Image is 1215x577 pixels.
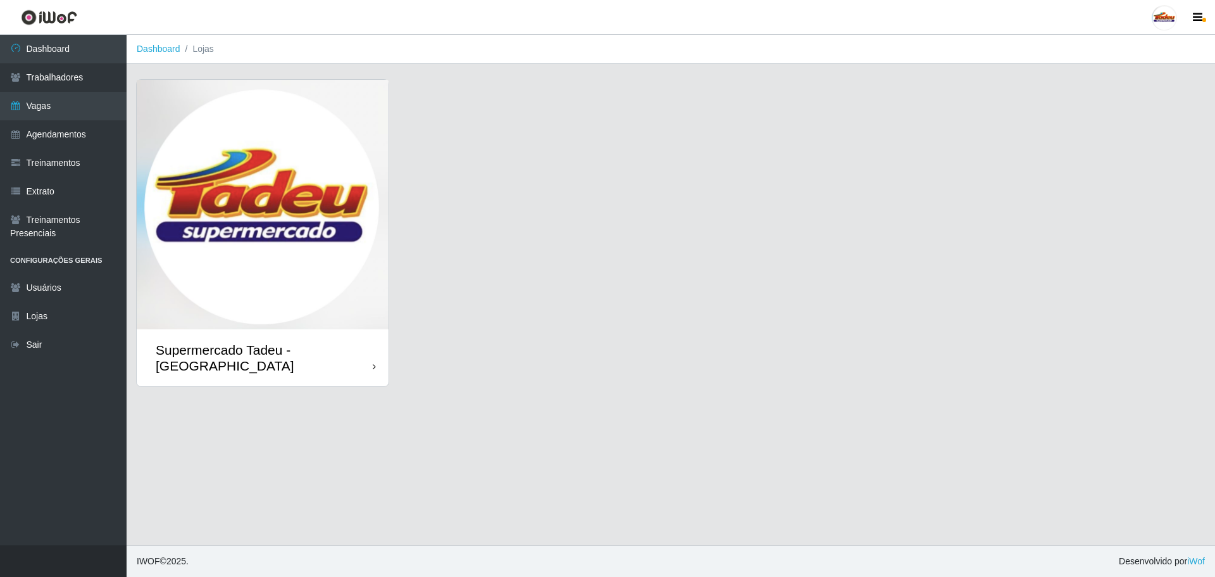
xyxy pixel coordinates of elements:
[137,44,180,54] a: Dashboard
[1187,556,1205,566] a: iWof
[127,35,1215,64] nav: breadcrumb
[137,555,189,568] span: © 2025 .
[137,80,389,386] a: Supermercado Tadeu - [GEOGRAPHIC_DATA]
[21,10,77,25] img: CoreUI Logo
[137,556,160,566] span: IWOF
[1119,555,1205,568] span: Desenvolvido por
[180,42,214,56] li: Lojas
[137,80,389,329] img: cardImg
[156,342,373,374] div: Supermercado Tadeu - [GEOGRAPHIC_DATA]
